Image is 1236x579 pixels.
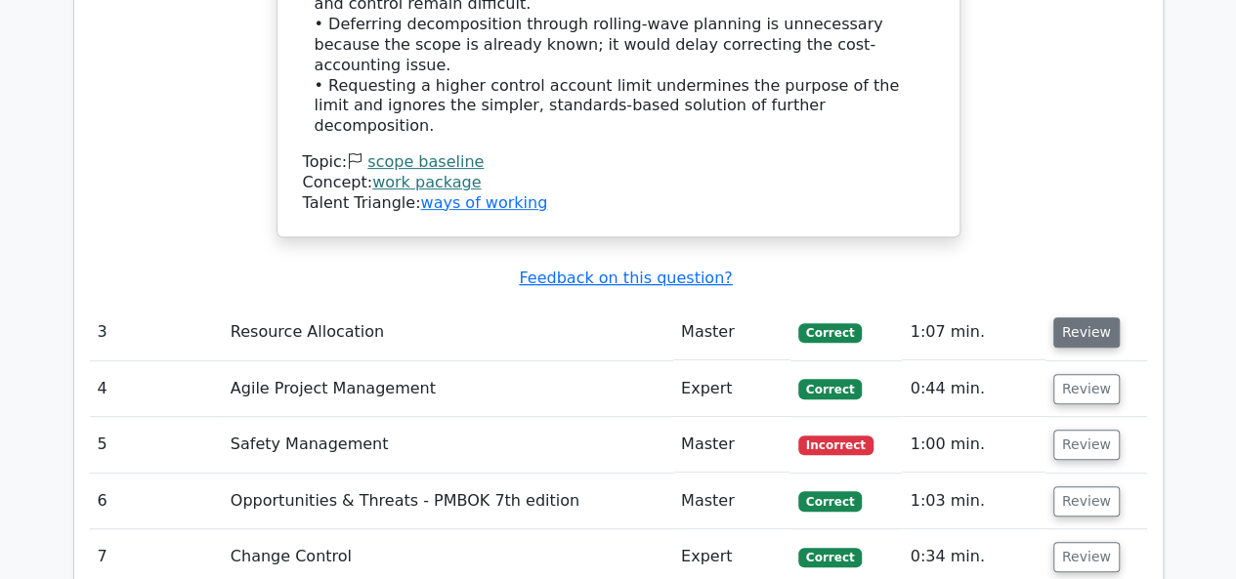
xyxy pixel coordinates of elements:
[798,323,862,343] span: Correct
[798,548,862,567] span: Correct
[223,361,673,417] td: Agile Project Management
[90,305,223,360] td: 3
[902,417,1044,473] td: 1:00 min.
[673,305,790,360] td: Master
[798,379,862,398] span: Correct
[902,474,1044,529] td: 1:03 min.
[90,474,223,529] td: 6
[303,152,934,173] div: Topic:
[223,305,673,360] td: Resource Allocation
[673,474,790,529] td: Master
[673,417,790,473] td: Master
[223,417,673,473] td: Safety Management
[673,361,790,417] td: Expert
[902,361,1044,417] td: 0:44 min.
[798,491,862,511] span: Correct
[902,305,1044,360] td: 1:07 min.
[1053,374,1120,404] button: Review
[420,193,547,212] a: ways of working
[1053,542,1120,572] button: Review
[303,152,934,213] div: Talent Triangle:
[223,474,673,529] td: Opportunities & Threats - PMBOK 7th edition
[519,269,732,287] a: Feedback on this question?
[367,152,484,171] a: scope baseline
[90,361,223,417] td: 4
[798,435,874,455] span: Incorrect
[372,173,481,191] a: work package
[1053,486,1120,517] button: Review
[303,173,934,193] div: Concept:
[1053,430,1120,460] button: Review
[1053,317,1120,348] button: Review
[90,417,223,473] td: 5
